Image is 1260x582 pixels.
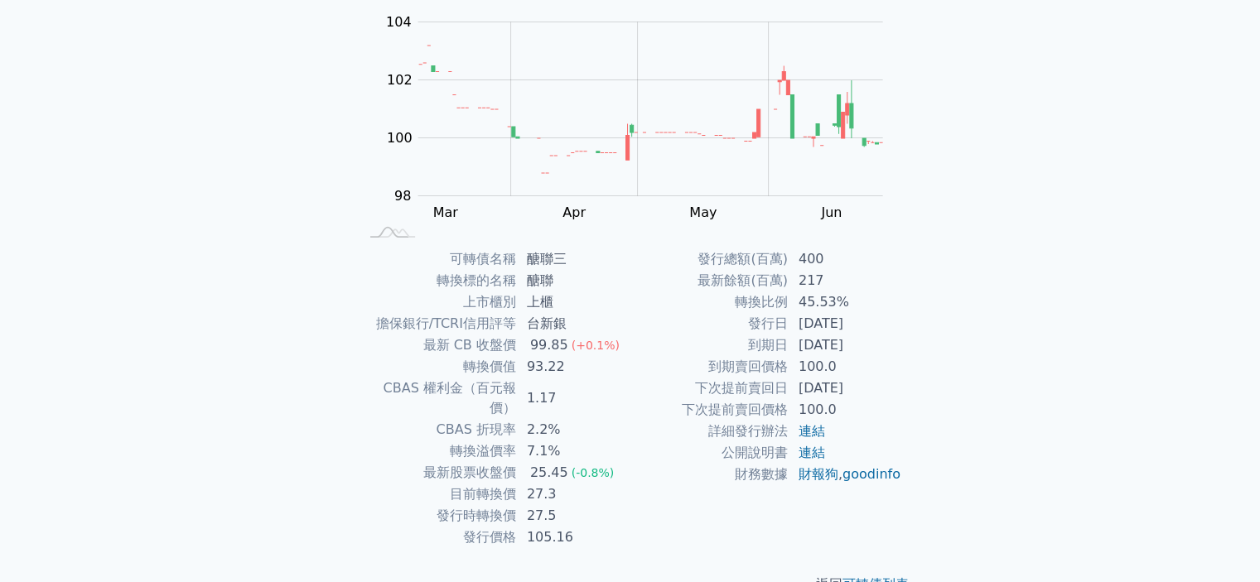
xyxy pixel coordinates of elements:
[630,421,789,442] td: 詳細發行辦法
[630,464,789,485] td: 財務數據
[789,248,902,270] td: 400
[630,334,789,356] td: 到期日
[387,130,413,146] tspan: 100
[820,204,842,220] tspan: Jun
[359,270,517,291] td: 轉換標的名稱
[572,466,615,479] span: (-0.8%)
[433,204,459,220] tspan: Mar
[517,248,630,270] td: 醣聯三
[789,291,902,313] td: 45.53%
[1177,503,1260,582] div: 聊天小工具
[517,419,630,440] td: 2.2%
[799,466,838,482] a: 財報狗
[630,399,789,421] td: 下次提前賣回價格
[630,291,789,313] td: 轉換比例
[359,378,517,419] td: CBAS 權利金（百元報價）
[359,483,517,505] td: 目前轉換價
[359,248,517,270] td: 可轉債名稱
[789,399,902,421] td: 100.0
[1177,503,1260,582] iframe: Chat Widget
[359,462,517,483] td: 最新股票收盤價
[517,378,630,419] td: 1.17
[387,72,413,88] tspan: 102
[572,339,620,352] span: (+0.1%)
[517,483,630,505] td: 27.3
[359,419,517,440] td: CBAS 折現率
[359,440,517,462] td: 轉換溢價率
[789,378,902,399] td: [DATE]
[630,378,789,399] td: 下次提前賣回日
[517,440,630,462] td: 7.1%
[359,291,517,313] td: 上市櫃別
[689,204,717,220] tspan: May
[799,423,825,439] a: 連結
[527,463,572,483] div: 25.45
[359,356,517,378] td: 轉換價值
[517,505,630,527] td: 27.5
[394,188,411,204] tspan: 98
[517,356,630,378] td: 93.22
[630,270,789,291] td: 最新餘額(百萬)
[789,356,902,378] td: 100.0
[789,270,902,291] td: 217
[630,356,789,378] td: 到期賣回價格
[527,335,572,355] div: 99.85
[517,527,630,548] td: 105.16
[799,445,825,460] a: 連結
[630,248,789,270] td: 發行總額(百萬)
[630,442,789,464] td: 公開說明書
[377,14,907,220] g: Chart
[359,313,517,334] td: 擔保銀行/TCRI信用評等
[789,313,902,334] td: [DATE]
[359,334,517,356] td: 最新 CB 收盤價
[517,313,630,334] td: 台新銀
[359,527,517,548] td: 發行價格
[789,334,902,356] td: [DATE]
[562,204,586,220] tspan: Apr
[630,313,789,334] td: 發行日
[517,270,630,291] td: 醣聯
[517,291,630,313] td: 上櫃
[842,466,900,482] a: goodinfo
[359,505,517,527] td: 發行時轉換價
[386,14,412,30] tspan: 104
[789,464,902,485] td: ,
